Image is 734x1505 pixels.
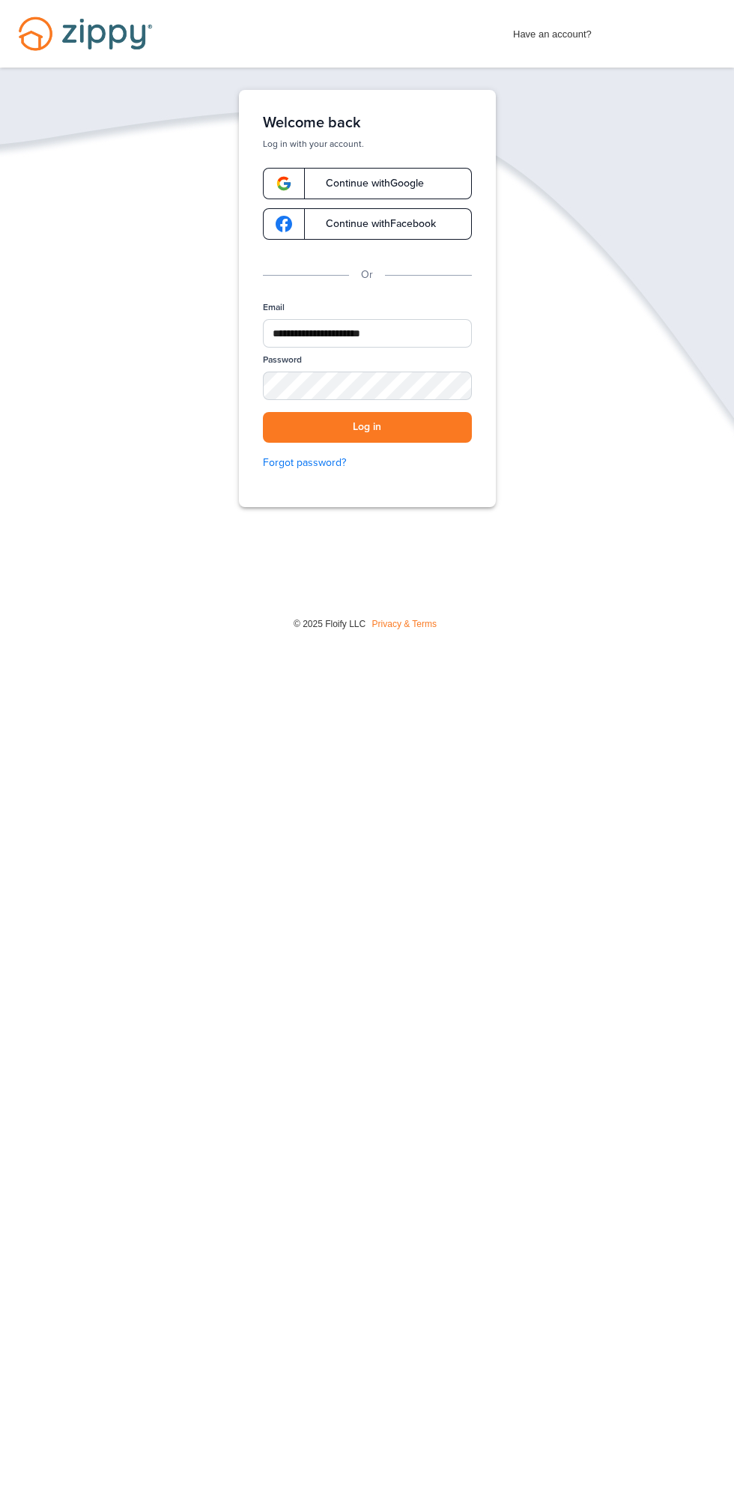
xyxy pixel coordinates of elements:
[263,354,302,366] label: Password
[263,168,472,199] a: google-logoContinue withGoogle
[361,267,373,283] p: Or
[311,178,424,189] span: Continue with Google
[513,19,592,43] span: Have an account?
[263,455,472,471] a: Forgot password?
[263,208,472,240] a: google-logoContinue withFacebook
[263,301,285,314] label: Email
[276,175,292,192] img: google-logo
[263,138,472,150] p: Log in with your account.
[263,412,472,443] button: Log in
[372,619,437,629] a: Privacy & Terms
[294,619,366,629] span: © 2025 Floify LLC
[276,216,292,232] img: google-logo
[263,372,472,400] input: Password
[311,219,436,229] span: Continue with Facebook
[263,114,472,132] h1: Welcome back
[263,319,472,348] input: Email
